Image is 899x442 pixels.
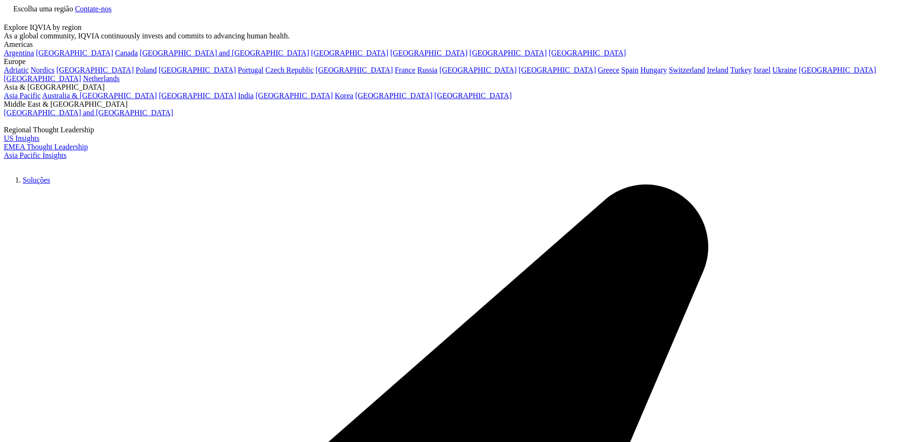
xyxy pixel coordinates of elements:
a: Asia Pacific Insights [4,151,66,159]
a: US Insights [4,134,39,142]
a: [GEOGRAPHIC_DATA] [4,74,81,83]
a: [GEOGRAPHIC_DATA] and [GEOGRAPHIC_DATA] [4,109,173,117]
div: As a global community, IQVIA continuously invests and commits to advancing human health. [4,32,895,40]
a: Adriatic [4,66,28,74]
div: Americas [4,40,895,49]
div: Europe [4,57,895,66]
div: Middle East & [GEOGRAPHIC_DATA] [4,100,895,109]
a: Contate-nos [75,5,111,13]
div: Regional Thought Leadership [4,126,895,134]
div: Explore IQVIA by region [4,23,895,32]
span: Escolha uma região [13,5,73,13]
a: EMEA Thought Leadership [4,143,88,151]
a: Argentina [4,49,34,57]
div: Asia & [GEOGRAPHIC_DATA] [4,83,895,92]
a: Asia Pacific [4,92,41,100]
